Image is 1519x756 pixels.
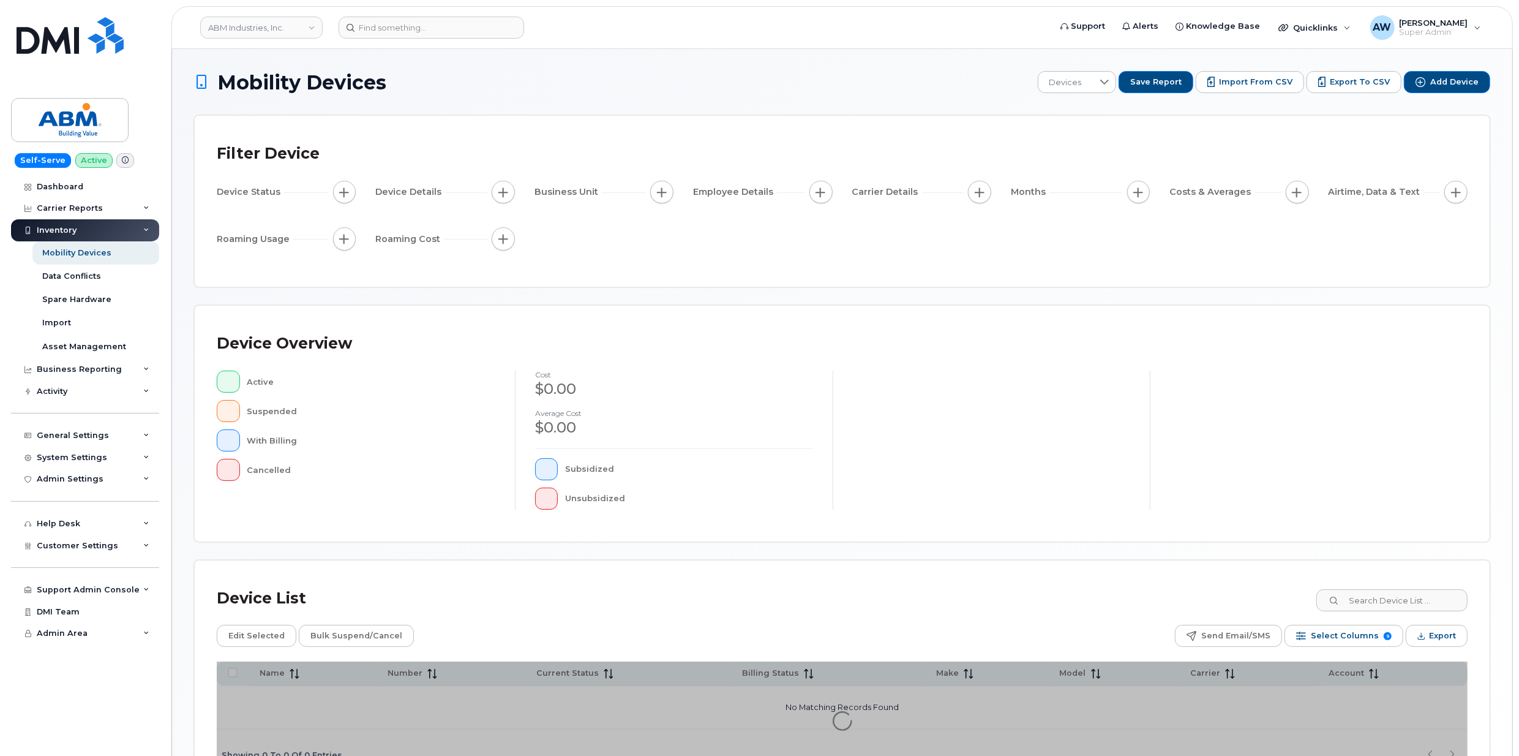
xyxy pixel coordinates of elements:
[535,371,813,379] h4: cost
[1330,77,1390,88] span: Export to CSV
[1175,625,1282,647] button: Send Email/SMS
[1130,77,1182,88] span: Save Report
[852,186,922,198] span: Carrier Details
[1404,71,1490,93] button: Add Device
[1011,186,1049,198] span: Months
[217,72,386,93] span: Mobility Devices
[247,459,495,481] div: Cancelled
[1038,72,1093,94] span: Devices
[693,186,777,198] span: Employee Details
[247,400,495,422] div: Suspended
[1307,71,1401,93] button: Export to CSV
[228,627,285,645] span: Edit Selected
[1311,627,1379,645] span: Select Columns
[299,625,414,647] button: Bulk Suspend/Cancel
[1430,77,1479,88] span: Add Device
[247,371,495,393] div: Active
[1285,625,1403,647] button: Select Columns 9
[535,409,813,417] h4: Average cost
[1406,625,1468,647] button: Export
[1429,627,1456,645] span: Export
[1201,627,1270,645] span: Send Email/SMS
[247,429,495,452] div: With Billing
[565,458,812,480] div: Subsidized
[217,328,352,360] div: Device Overview
[217,138,320,170] div: Filter Device
[375,186,445,198] span: Device Details
[1196,71,1304,93] button: Import from CSV
[217,583,306,614] div: Device List
[217,625,296,647] button: Edit Selected
[1219,77,1292,88] span: Import from CSV
[535,417,813,438] div: $0.00
[534,186,602,198] span: Business Unit
[1169,186,1255,198] span: Costs & Averages
[565,488,812,510] div: Unsubsidized
[375,233,444,246] span: Roaming Cost
[1384,632,1392,640] span: 9
[310,627,402,645] span: Bulk Suspend/Cancel
[535,379,813,399] div: $0.00
[217,186,284,198] span: Device Status
[1119,71,1193,93] button: Save Report
[217,233,293,246] span: Roaming Usage
[1329,186,1424,198] span: Airtime, Data & Text
[1316,589,1468,611] input: Search Device List ...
